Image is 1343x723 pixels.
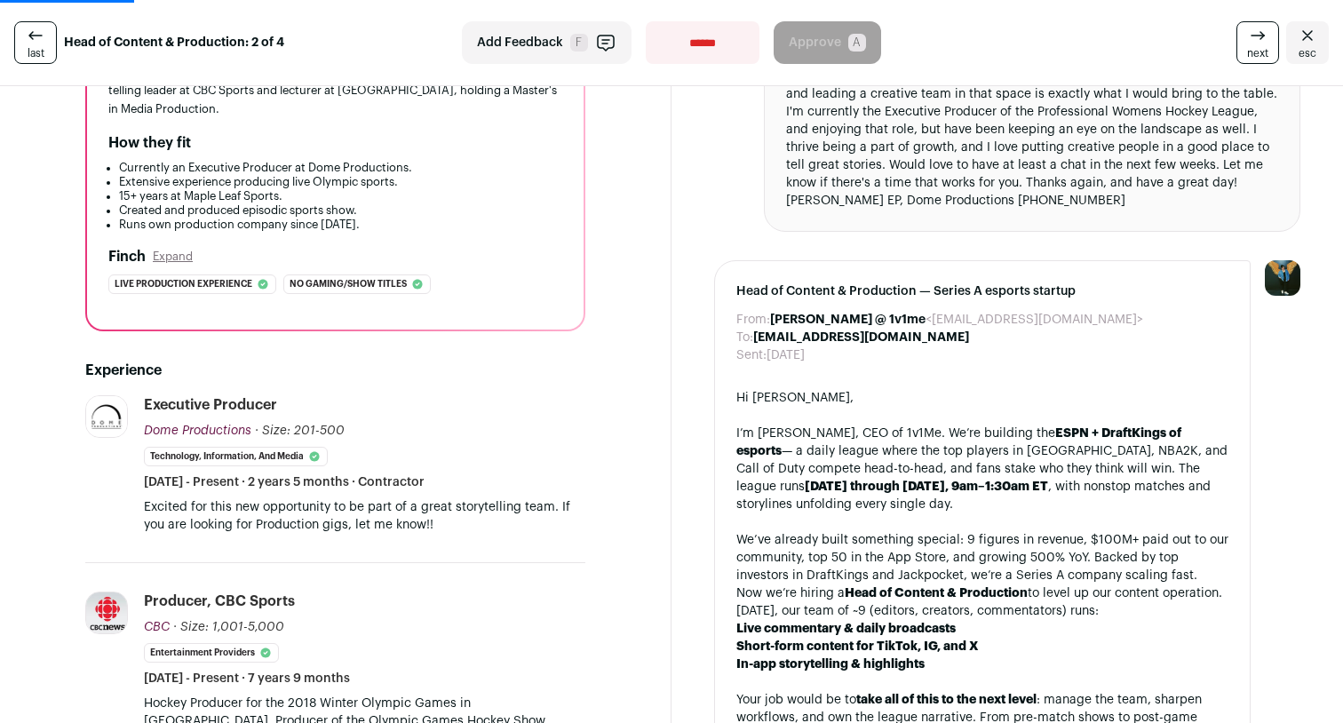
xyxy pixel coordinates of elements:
[119,161,562,175] li: Currently an Executive Producer at Dome Productions.
[736,694,856,706] span: Your job would be to
[119,189,562,203] li: 15+ years at Maple Leaf Sports.
[1247,46,1268,60] span: next
[786,68,1278,210] div: Hi [PERSON_NAME], Thanks for reaching out! Your platform looks like a lot of fun, and leading a c...
[144,447,328,466] li: Technology, Information, and Media
[28,46,44,60] span: last
[736,534,1228,582] span: We’ve already built something special: 9 figures in revenue, $100M+ paid out to our community, to...
[86,592,127,633] img: e0e864ad35fcfe6bb41ba558b6f94092a4e2cdd9ccc9502fd477617d1989529e.jpg
[736,311,770,329] dt: From:
[144,395,277,415] div: Executive Producer
[736,445,1228,493] span: — a daily league where the top players in [GEOGRAPHIC_DATA], NBA2K, and Call of Duty compete head...
[477,34,563,52] span: Add Feedback
[108,62,562,118] div: Executive Producer at Dome Productions with a notable role as a story-telling leader at CBC Sport...
[736,282,1228,300] span: Head of Content & Production — Series A esports startup
[1299,46,1316,60] span: esc
[173,621,284,633] span: · Size: 1,001-5,000
[805,481,1048,493] strong: [DATE] through [DATE], 9am–1:30am ET
[736,346,767,364] dt: Sent:
[119,218,562,232] li: Runs own production company since [DATE].
[153,250,193,264] button: Expand
[108,246,146,267] h2: Finch
[736,392,854,404] span: Hi [PERSON_NAME],
[144,473,425,491] span: [DATE] - Present · 2 years 5 months · Contractor
[144,643,279,663] li: Entertainment Providers
[1265,260,1300,296] img: 12031951-medium_jpg
[108,132,191,154] h2: How they fit
[85,360,585,381] h2: Experience
[86,396,127,437] img: 7bc4ffaf86d206d57b2bdc162acc640202f62dd14468f4f9b5d5f00ee682eca7.jpg
[736,329,753,346] dt: To:
[1286,21,1329,64] a: Close
[119,175,562,189] li: Extensive experience producing live Olympic sports.
[753,331,969,344] b: [EMAIL_ADDRESS][DOMAIN_NAME]
[736,427,1055,440] span: I’m [PERSON_NAME], CEO of 1v1Me. We’re building the
[856,694,1037,706] strong: take all of this to the next level
[845,587,1028,600] strong: Head of Content & Production
[736,640,979,653] strong: Short-form content for TikTok, IG, and X
[1236,21,1279,64] a: next
[462,21,632,64] button: Add Feedback F
[255,425,345,437] span: · Size: 201-500
[144,670,350,687] span: [DATE] - Present · 7 years 9 months
[144,425,251,437] span: Dome Productions
[115,275,252,293] span: Live production experience
[767,346,805,364] dd: [DATE]
[736,587,845,600] span: Now we’re hiring a
[770,311,1143,329] dd: <[EMAIL_ADDRESS][DOMAIN_NAME]>
[736,623,956,635] strong: Live commentary & daily broadcasts
[736,658,925,671] strong: In-app storytelling & highlights
[570,34,588,52] span: F
[64,34,284,52] strong: Head of Content & Production: 2 of 4
[770,314,926,326] b: [PERSON_NAME] @ 1v1me
[290,275,407,293] span: No gaming/show titles
[14,21,57,64] a: last
[144,498,585,534] p: Excited for this new opportunity to be part of a great storytelling team. If you are looking for ...
[119,203,562,218] li: Created and produced episodic sports show.
[144,592,295,611] div: Producer, CBC Sports
[144,621,170,633] span: CBC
